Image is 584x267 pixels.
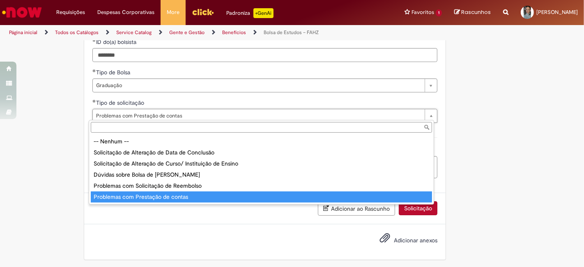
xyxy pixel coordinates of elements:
[91,158,432,169] div: Solicitação de Alteração de Curso/ Instituição de Ensino
[91,169,432,180] div: Dúvidas sobre Bolsa de [PERSON_NAME]
[91,136,432,147] div: -- Nenhum --
[91,147,432,158] div: Solicitação de Alteração de Data de Conclusão
[89,134,434,204] ul: Tipo de solicitação
[91,180,432,191] div: Problemas com Solicitação de Reembolso
[91,191,432,203] div: Problemas com Prestação de contas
